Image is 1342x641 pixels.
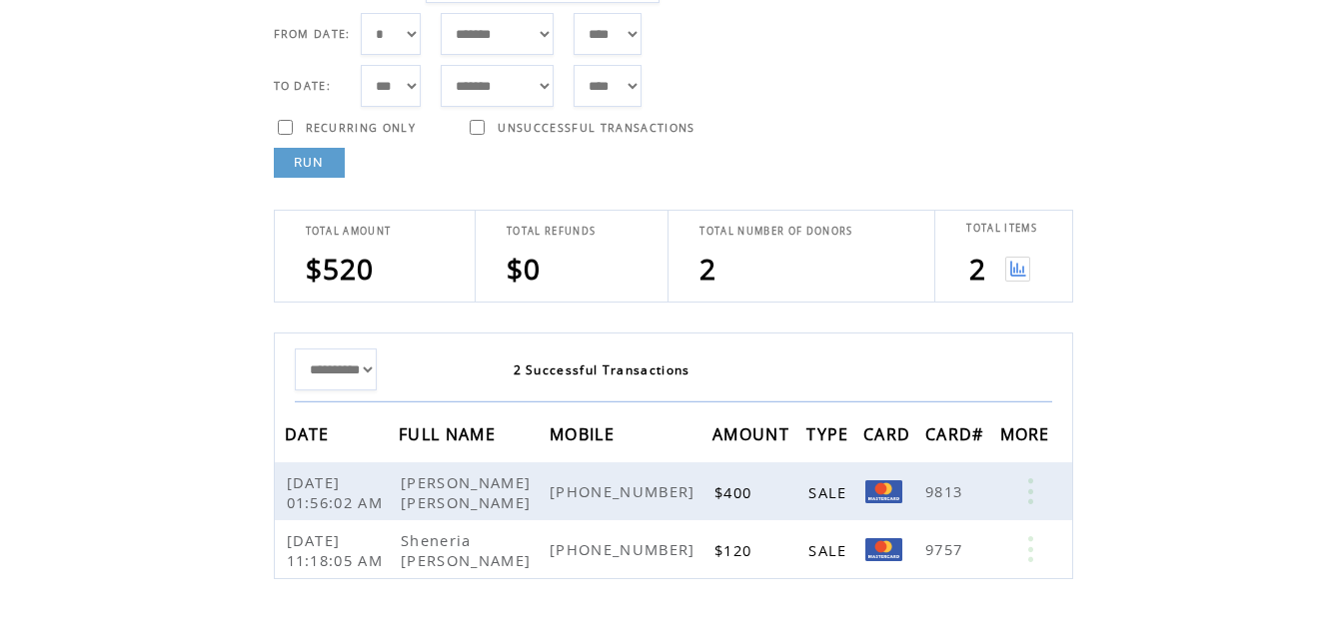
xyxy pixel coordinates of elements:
[274,27,351,41] span: FROM DATE:
[285,418,335,455] span: DATE
[699,250,716,288] span: 2
[712,418,794,455] span: AMOUNT
[306,225,392,238] span: TOTAL AMOUNT
[808,540,851,560] span: SALE
[714,482,756,502] span: $400
[806,418,853,455] span: TYPE
[806,427,853,439] a: TYPE
[287,472,389,512] span: [DATE] 01:56:02 AM
[274,79,332,93] span: TO DATE:
[285,427,335,439] a: DATE
[863,418,915,455] span: CARD
[863,427,915,439] a: CARD
[925,481,967,501] span: 9813
[714,540,756,560] span: $120
[1005,257,1030,282] img: View graph
[287,530,389,570] span: [DATE] 11:18:05 AM
[399,418,501,455] span: FULL NAME
[1000,418,1055,455] span: MORE
[306,250,375,288] span: $520
[274,148,345,178] a: RUN
[550,427,620,439] a: MOBILE
[401,530,536,570] span: Sheneria [PERSON_NAME]
[925,418,989,455] span: CARD#
[865,538,902,561] img: MC
[507,250,542,288] span: $0
[925,539,967,559] span: 9757
[699,225,852,238] span: TOTAL NUMBER OF DONORS
[808,482,851,502] span: SALE
[712,427,794,439] a: AMOUNT
[401,472,536,512] span: [PERSON_NAME] [PERSON_NAME]
[507,225,596,238] span: TOTAL REFUNDS
[865,480,902,503] img: Mastercard
[966,222,1037,235] span: TOTAL ITEMS
[925,427,989,439] a: CARD#
[498,121,694,135] span: UNSUCCESSFUL TRANSACTIONS
[550,539,700,559] span: [PHONE_NUMBER]
[550,481,700,501] span: [PHONE_NUMBER]
[306,121,417,135] span: RECURRING ONLY
[969,250,986,288] span: 2
[514,361,690,378] span: 2 Successful Transactions
[399,427,501,439] a: FULL NAME
[550,418,620,455] span: MOBILE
